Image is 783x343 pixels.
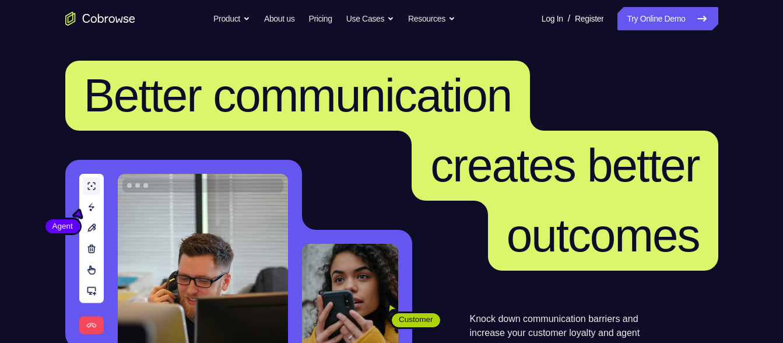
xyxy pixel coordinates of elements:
[507,209,700,261] span: outcomes
[84,69,512,121] span: Better communication
[430,139,699,191] span: creates better
[264,7,294,30] a: About us
[575,7,603,30] a: Register
[308,7,332,30] a: Pricing
[568,12,570,26] span: /
[408,7,455,30] button: Resources
[65,12,135,26] a: Go to the home page
[213,7,250,30] button: Product
[542,7,563,30] a: Log In
[617,7,718,30] a: Try Online Demo
[346,7,394,30] button: Use Cases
